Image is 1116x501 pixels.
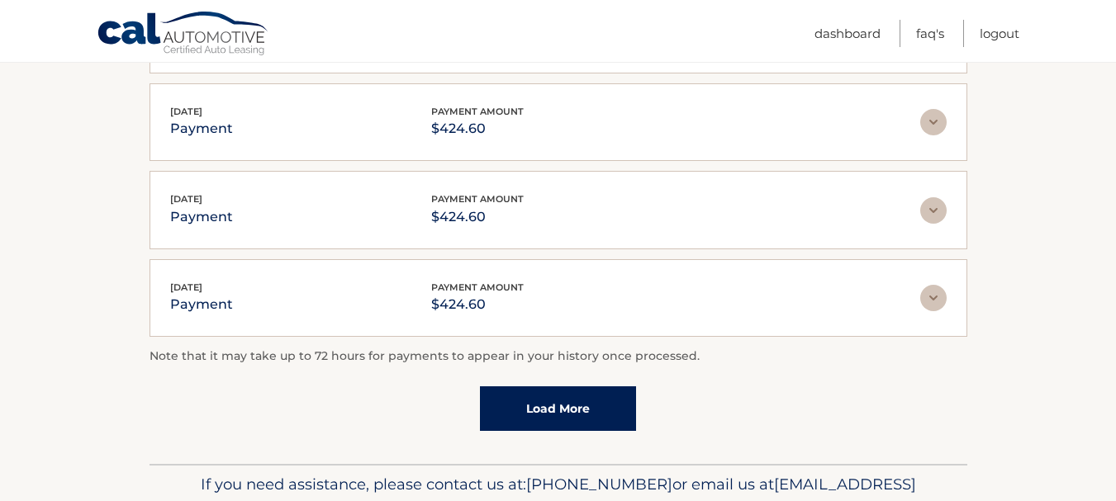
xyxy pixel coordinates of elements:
a: Cal Automotive [97,11,270,59]
span: [PHONE_NUMBER] [526,475,672,494]
span: payment amount [431,193,524,205]
img: accordion-rest.svg [920,109,947,135]
p: $424.60 [431,293,524,316]
span: [DATE] [170,281,202,293]
p: $424.60 [431,117,524,140]
a: Logout [980,20,1019,47]
span: payment amount [431,281,524,293]
a: Dashboard [814,20,881,47]
p: $424.60 [431,206,524,229]
img: accordion-rest.svg [920,285,947,311]
p: payment [170,206,233,229]
span: payment amount [431,106,524,117]
a: FAQ's [916,20,944,47]
img: accordion-rest.svg [920,197,947,224]
a: Load More [480,386,636,431]
p: Note that it may take up to 72 hours for payments to appear in your history once processed. [150,347,967,366]
span: [DATE] [170,193,202,205]
p: payment [170,117,233,140]
p: payment [170,293,233,316]
span: [DATE] [170,106,202,117]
